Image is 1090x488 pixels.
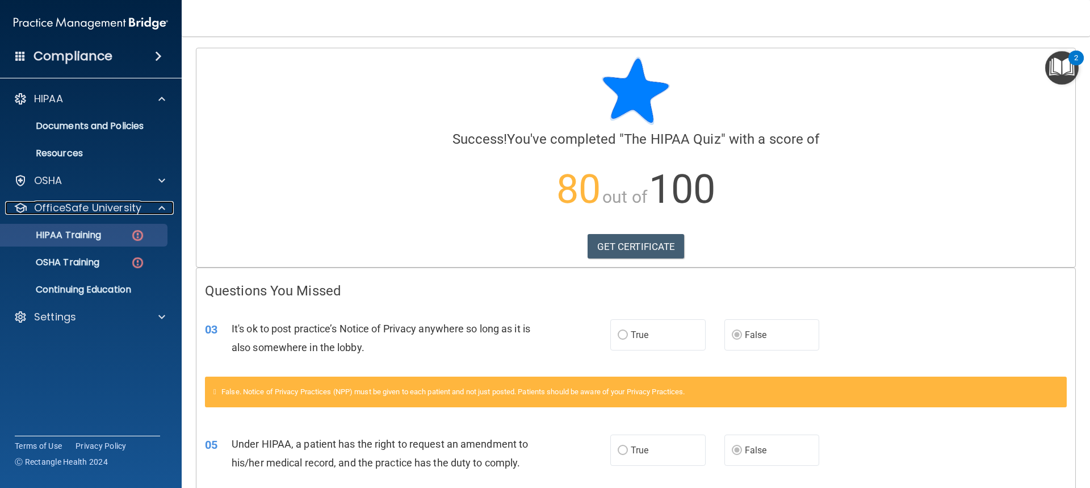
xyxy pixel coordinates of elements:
[205,132,1067,147] h4: You've completed " " with a score of
[588,234,685,259] a: GET CERTIFICATE
[745,445,767,456] span: False
[7,120,162,132] p: Documents and Policies
[618,447,628,455] input: True
[14,174,165,187] a: OSHA
[33,48,112,64] h4: Compliance
[602,187,647,207] span: out of
[649,166,715,212] span: 100
[618,331,628,340] input: True
[631,329,648,340] span: True
[732,447,742,455] input: False
[7,148,162,159] p: Resources
[221,387,685,396] span: False. Notice of Privacy Practices (NPP) must be given to each patient and not just posted. Patie...
[76,440,127,452] a: Privacy Policy
[205,283,1067,298] h4: Questions You Missed
[7,257,99,268] p: OSHA Training
[232,323,530,353] span: It's ok to post practice’s Notice of Privacy anywhere so long as it is also somewhere in the lobby.
[14,201,165,215] a: OfficeSafe University
[7,284,162,295] p: Continuing Education
[732,331,742,340] input: False
[1045,51,1079,85] button: Open Resource Center, 2 new notifications
[34,92,63,106] p: HIPAA
[205,323,217,336] span: 03
[7,230,101,241] p: HIPAA Training
[14,12,168,35] img: PMB logo
[15,440,62,452] a: Terms of Use
[131,228,145,243] img: danger-circle.6113f641.png
[14,310,165,324] a: Settings
[14,92,165,106] a: HIPAA
[602,57,670,125] img: blue-star-rounded.9d042014.png
[34,201,141,215] p: OfficeSafe University
[131,256,145,270] img: danger-circle.6113f641.png
[745,329,767,340] span: False
[452,131,508,147] span: Success!
[631,445,648,456] span: True
[556,166,601,212] span: 80
[205,438,217,452] span: 05
[624,131,720,147] span: The HIPAA Quiz
[34,310,76,324] p: Settings
[1074,58,1078,73] div: 2
[232,438,528,469] span: Under HIPAA, a patient has the right to request an amendment to his/her medical record, and the p...
[34,174,62,187] p: OSHA
[15,456,108,468] span: Ⓒ Rectangle Health 2024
